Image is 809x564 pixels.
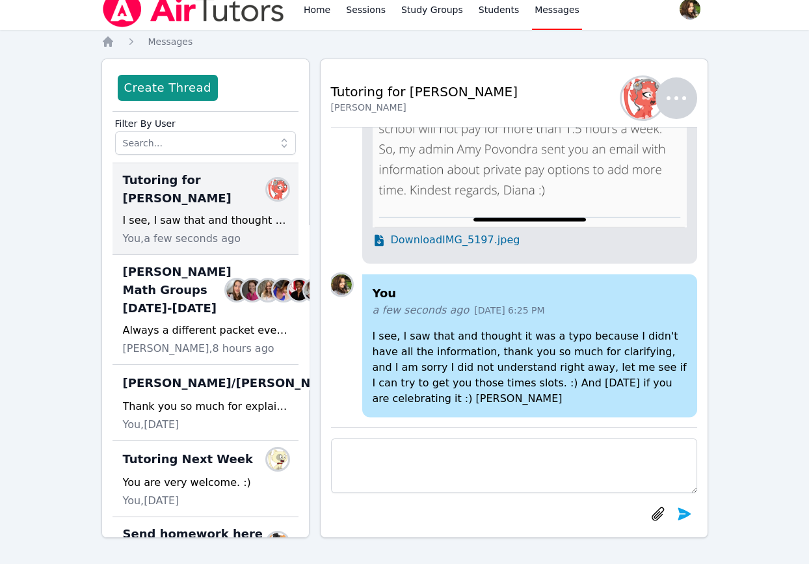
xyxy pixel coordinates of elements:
[226,280,247,301] img: Sarah Benzinger
[373,232,687,248] a: DownloadIMG_5197.jpeg
[113,255,298,365] div: [PERSON_NAME] Math Groups [DATE]-[DATE]Sarah BenzingerRebecca MillerSandra DavisAlexis AsiamaJohn...
[123,374,345,392] span: [PERSON_NAME]/[PERSON_NAME]
[123,493,179,509] span: You, [DATE]
[535,3,579,16] span: Messages
[148,36,193,47] span: Messages
[123,525,272,561] span: Send homework here :)
[267,449,288,470] img: Kira Dubovska
[267,533,288,554] img: Nya Avery
[123,399,288,414] div: Thank you so much for explaining that [PERSON_NAME], I appreciate you, and that makes a lot of se...
[267,179,288,200] img: Yuliya Shekhtman
[273,280,294,301] img: Alexis Asiama
[113,365,298,441] div: [PERSON_NAME]/[PERSON_NAME]Joyce LawThank you so much for explaining that [PERSON_NAME], I apprec...
[304,280,325,301] img: Michelle Dalton
[115,131,296,155] input: Search...
[331,101,518,114] div: [PERSON_NAME]
[115,112,296,131] label: Filter By User
[391,232,520,248] span: Download IMG_5197.jpeg
[123,213,288,228] div: I see, I saw that and thought it was a typo because I didn't have all the information, thank you ...
[289,280,310,301] img: Johnicia Haynes
[474,304,544,317] span: [DATE] 6:25 PM
[123,231,241,247] span: You, a few seconds ago
[258,280,278,301] img: Sandra Davis
[118,75,218,101] button: Create Thread
[123,417,179,433] span: You, [DATE]
[242,280,263,301] img: Rebecca Miller
[123,341,274,356] span: [PERSON_NAME], 8 hours ago
[622,77,663,119] img: Yuliya Shekhtman
[123,450,253,468] span: Tutoring Next Week
[101,35,708,48] nav: Breadcrumb
[630,77,697,119] button: Yuliya Shekhtman
[373,302,470,318] span: a few seconds ago
[123,323,288,338] div: Always a different packet every week...unless otherwise stated. Take a look at this link for this...
[373,284,687,302] h4: You
[373,329,687,407] p: I see, I saw that and thought it was a typo because I didn't have all the information, thank you ...
[331,274,352,295] img: Diana Carle
[123,263,232,317] span: [PERSON_NAME] Math Groups [DATE]-[DATE]
[113,441,298,517] div: Tutoring Next WeekKira DubovskaYou are very welcome. :)You,[DATE]
[123,171,272,208] span: Tutoring for [PERSON_NAME]
[331,83,518,101] h2: Tutoring for [PERSON_NAME]
[123,475,288,490] div: You are very welcome. :)
[148,35,193,48] a: Messages
[113,163,298,255] div: Tutoring for [PERSON_NAME]Yuliya ShekhtmanI see, I saw that and thought it was a typo because I d...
